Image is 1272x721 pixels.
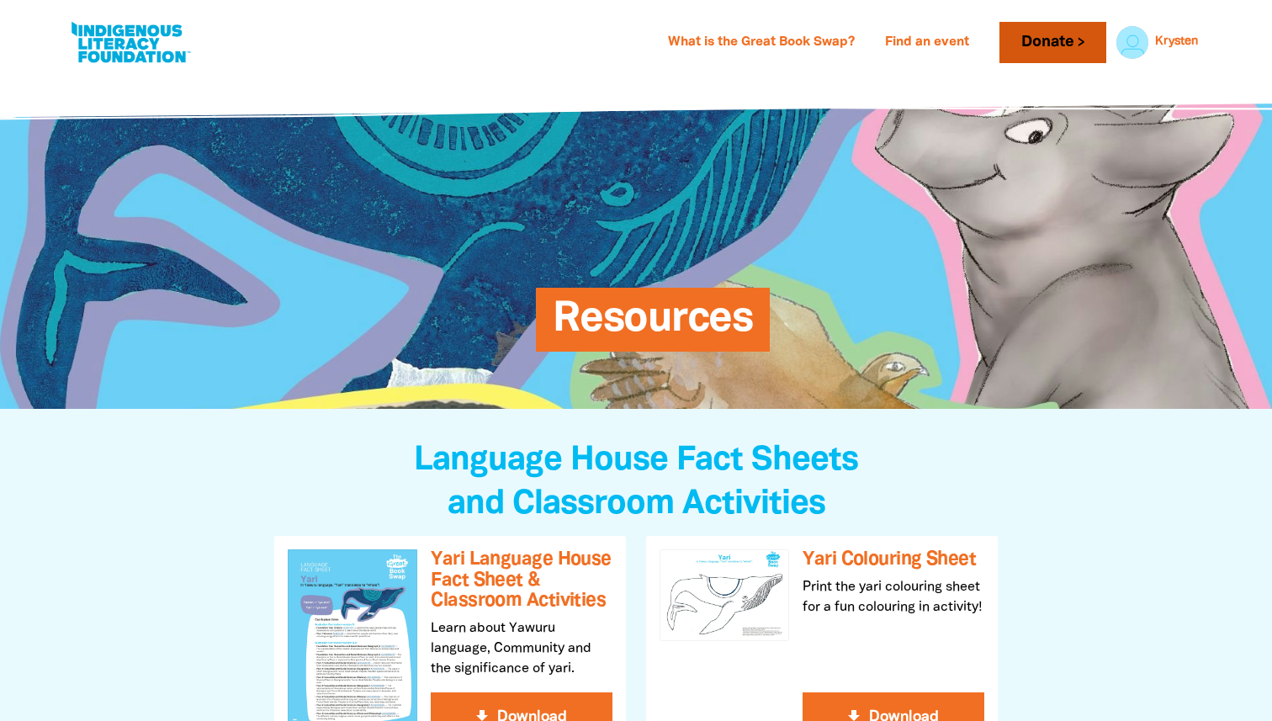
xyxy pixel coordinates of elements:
a: Donate [999,22,1105,63]
span: Language House Fact Sheets [414,445,858,476]
a: What is the Great Book Swap? [658,29,865,56]
span: Resources [553,300,753,352]
a: Krysten [1155,36,1198,48]
h3: Yari Colouring Sheet [803,549,984,570]
span: and Classroom Activities [448,489,825,520]
a: Find an event [875,29,979,56]
h3: Yari Language House Fact Sheet & Classroom Activities [431,549,612,612]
